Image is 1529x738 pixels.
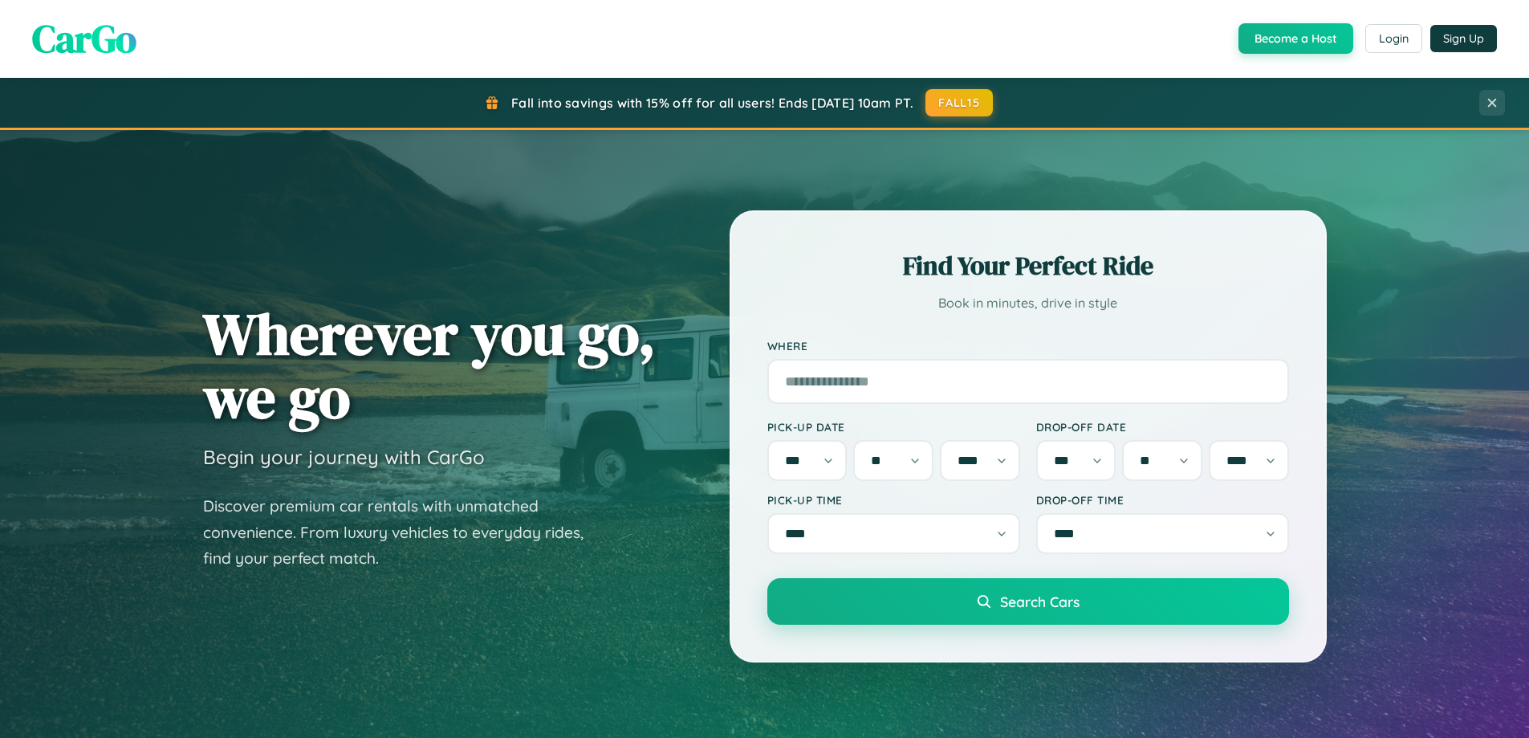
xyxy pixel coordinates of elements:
button: Sign Up [1430,25,1497,52]
span: Fall into savings with 15% off for all users! Ends [DATE] 10am PT. [511,95,913,111]
button: Become a Host [1238,23,1353,54]
label: Drop-off Date [1036,420,1289,434]
label: Pick-up Date [767,420,1020,434]
button: FALL15 [925,89,993,116]
span: Search Cars [1000,593,1080,610]
h2: Find Your Perfect Ride [767,248,1289,283]
p: Discover premium car rentals with unmatched convenience. From luxury vehicles to everyday rides, ... [203,493,604,572]
label: Pick-up Time [767,493,1020,507]
span: CarGo [32,12,136,65]
button: Login [1365,24,1422,53]
button: Search Cars [767,578,1289,625]
label: Where [767,339,1289,353]
p: Book in minutes, drive in style [767,292,1289,315]
h3: Begin your journey with CarGo [203,445,485,469]
label: Drop-off Time [1036,493,1289,507]
h1: Wherever you go, we go [203,302,656,429]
